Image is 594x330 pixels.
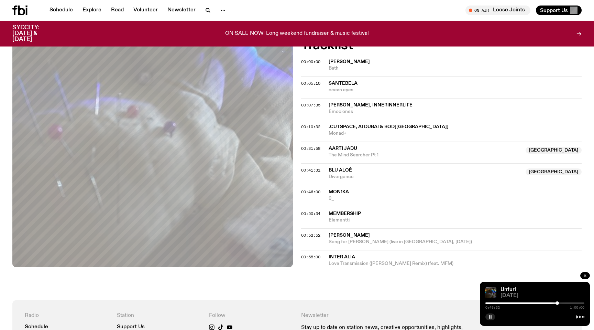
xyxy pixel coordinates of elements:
a: Volunteer [129,6,162,15]
span: Blu Aloé [329,168,352,173]
span: ocean eyes [329,87,582,93]
span: Elementti [329,217,582,224]
button: 00:05:10 [301,82,320,85]
a: Read [107,6,128,15]
span: 00:52:52 [301,233,320,238]
span: inter alia [329,255,355,259]
button: 00:55:00 [301,255,320,259]
span: Love Transmission ([PERSON_NAME] Remix) (feat. MFM) [329,260,582,267]
h2: Tracklist [301,39,582,52]
span: 00:10:32 [301,124,320,130]
button: On AirLoose Joints [465,6,530,15]
span: Bath [329,65,582,72]
h4: Station [117,312,201,319]
button: 00:52:52 [301,234,320,237]
h4: Newsletter [301,312,477,319]
span: [DATE] [500,293,584,298]
span: Aarti Jadu [329,146,357,151]
span: mon1ka [329,189,349,194]
span: Support Us [540,7,568,13]
h4: Follow [209,312,293,319]
button: Support Us [536,6,582,15]
button: 00:00:00 [301,60,320,64]
span: 9_ [329,195,582,202]
a: Schedule [45,6,77,15]
span: 00:07:35 [301,102,320,108]
span: 00:55:00 [301,254,320,260]
span: [PERSON_NAME] [329,59,370,64]
a: Support Us [117,324,145,330]
span: [PERSON_NAME], innerinnerlife [329,103,412,107]
h3: SYDCITY: [DATE] & [DATE] [12,25,56,42]
p: ON SALE NOW! Long weekend fundraiser & music festival [225,31,369,37]
a: Unfurl [500,287,516,292]
a: Explore [78,6,106,15]
span: 00:31:58 [301,146,320,151]
a: Schedule [25,324,48,330]
span: [GEOGRAPHIC_DATA] [526,168,582,175]
a: Newsletter [163,6,200,15]
span: [GEOGRAPHIC_DATA] [526,147,582,154]
span: 00:41:31 [301,167,320,173]
button: 00:46:00 [301,190,320,194]
span: The Mind Searcher Pt 1 [329,152,521,158]
button: 00:41:31 [301,168,320,172]
span: 00:46:00 [301,189,320,195]
span: Monad+ [329,130,582,137]
span: Divergence [329,174,521,180]
button: 00:07:35 [301,103,320,107]
span: 00:05:10 [301,81,320,86]
span: 00:50:34 [301,211,320,216]
span: Santebela [329,81,357,86]
img: A piece of fabric is pierced by sewing pins with different coloured heads, a rainbow light is cas... [485,287,496,298]
h4: Radio [25,312,109,319]
span: Emociones [329,109,582,115]
span: Song for [PERSON_NAME] (live in [GEOGRAPHIC_DATA], [DATE]) [329,239,582,245]
button: 00:10:32 [301,125,320,129]
span: [PERSON_NAME] [329,233,370,238]
span: 1:00:00 [570,306,584,309]
button: 00:50:34 [301,212,320,216]
span: Membership [329,211,361,216]
button: 00:31:58 [301,147,320,151]
span: 00:00:00 [301,59,320,64]
span: .cutspace, Ai Dubai & bod[[GEOGRAPHIC_DATA]] [329,124,449,129]
span: 0:43:32 [485,306,500,309]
